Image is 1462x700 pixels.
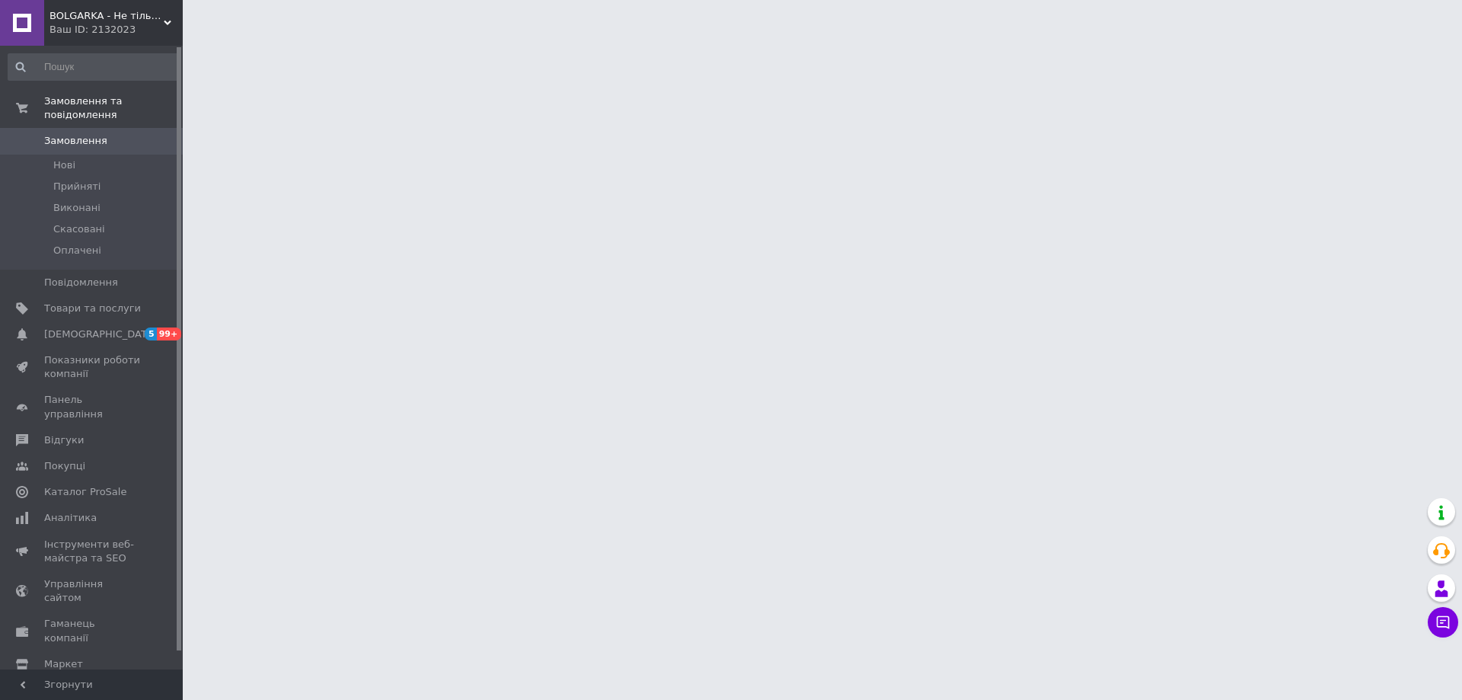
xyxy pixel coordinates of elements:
[44,511,97,525] span: Аналітика
[44,577,141,605] span: Управління сайтом
[8,53,180,81] input: Пошук
[44,393,141,420] span: Панель управління
[53,201,101,215] span: Виконані
[44,538,141,565] span: Інструменти веб-майстра та SEO
[53,244,101,257] span: Оплачені
[44,94,183,122] span: Замовлення та повідомлення
[44,617,141,644] span: Гаманець компанії
[44,433,84,447] span: Відгуки
[44,485,126,499] span: Каталог ProSale
[44,353,141,381] span: Показники роботи компанії
[157,328,182,340] span: 99+
[44,302,141,315] span: Товари та послуги
[145,328,157,340] span: 5
[49,9,164,23] span: BOLGARKA - Не тільки інструмент
[44,134,107,148] span: Замовлення
[53,158,75,172] span: Нові
[44,459,85,473] span: Покупці
[49,23,183,37] div: Ваш ID: 2132023
[44,276,118,289] span: Повідомлення
[53,222,105,236] span: Скасовані
[44,328,157,341] span: [DEMOGRAPHIC_DATA]
[53,180,101,193] span: Прийняті
[44,657,83,671] span: Маркет
[1428,607,1458,638] button: Чат з покупцем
